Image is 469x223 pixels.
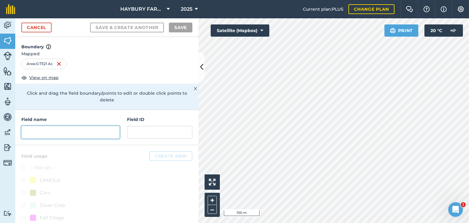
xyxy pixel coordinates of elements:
img: svg+xml;base64,PHN2ZyB4bWxucz0iaHR0cDovL3d3dy53My5vcmcvMjAwMC9zdmciIHdpZHRoPSI1NiIgaGVpZ2h0PSI2MC... [3,82,12,91]
h4: Boundary [15,37,198,50]
img: fieldmargin Logo [6,4,15,14]
img: svg+xml;base64,PD94bWwgdmVyc2lvbj0iMS4wIiBlbmNvZGluZz0idXRmLTgiPz4KPCEtLSBHZW5lcmF0b3I6IEFkb2JlIE... [3,21,12,30]
img: svg+xml;base64,PHN2ZyB4bWxucz0iaHR0cDovL3d3dy53My5vcmcvMjAwMC9zdmciIHdpZHRoPSIxNiIgaGVpZ2h0PSIyNC... [56,60,61,68]
button: 20 °C [424,24,463,37]
img: svg+xml;base64,PHN2ZyB4bWxucz0iaHR0cDovL3d3dy53My5vcmcvMjAwMC9zdmciIHdpZHRoPSIxNyIgaGVpZ2h0PSIxNy... [46,43,51,50]
span: HAYBURY FARMS INC [120,5,164,13]
button: Save & Create Another [90,23,164,32]
img: svg+xml;base64,PHN2ZyB4bWxucz0iaHR0cDovL3d3dy53My5vcmcvMjAwMC9zdmciIHdpZHRoPSIxOSIgaGVpZ2h0PSIyNC... [390,27,396,34]
img: svg+xml;base64,PHN2ZyB4bWxucz0iaHR0cDovL3d3dy53My5vcmcvMjAwMC9zdmciIHdpZHRoPSIxNyIgaGVpZ2h0PSIxNy... [441,5,447,13]
span: Current plan : PLUS [303,6,344,13]
img: svg+xml;base64,PD94bWwgdmVyc2lvbj0iMS4wIiBlbmNvZGluZz0idXRmLTgiPz4KPCEtLSBHZW5lcmF0b3I6IEFkb2JlIE... [447,24,459,37]
button: + [208,196,217,205]
img: svg+xml;base64,PHN2ZyB4bWxucz0iaHR0cDovL3d3dy53My5vcmcvMjAwMC9zdmciIHdpZHRoPSI1NiIgaGVpZ2h0PSI2MC... [3,67,12,76]
img: A cog icon [457,6,464,12]
img: svg+xml;base64,PD94bWwgdmVyc2lvbj0iMS4wIiBlbmNvZGluZz0idXRmLTgiPz4KPCEtLSBHZW5lcmF0b3I6IEFkb2JlIE... [3,143,12,152]
button: View on map [21,74,59,81]
img: svg+xml;base64,PD94bWwgdmVyc2lvbj0iMS4wIiBlbmNvZGluZz0idXRmLTgiPz4KPCEtLSBHZW5lcmF0b3I6IEFkb2JlIE... [3,210,12,216]
button: – [208,205,217,214]
span: Mapped [15,50,198,57]
img: svg+xml;base64,PHN2ZyB4bWxucz0iaHR0cDovL3d3dy53My5vcmcvMjAwMC9zdmciIHdpZHRoPSI1NiIgaGVpZ2h0PSI2MC... [3,36,12,45]
div: Area : 0.7321 Ac [21,59,67,69]
span: 2025 [181,5,192,13]
img: svg+xml;base64,PD94bWwgdmVyc2lvbj0iMS4wIiBlbmNvZGluZz0idXRmLTgiPz4KPCEtLSBHZW5lcmF0b3I6IEFkb2JlIE... [3,159,12,167]
span: 20 ° C [431,24,442,37]
img: Two speech bubbles overlapping with the left bubble in the forefront [406,6,413,12]
button: Print [384,24,419,37]
img: svg+xml;base64,PHN2ZyB4bWxucz0iaHR0cDovL3d3dy53My5vcmcvMjAwMC9zdmciIHdpZHRoPSIyMiIgaGVpZ2h0PSIzMC... [194,85,197,92]
iframe: Intercom live chat [448,202,463,217]
h4: Field ID [127,116,192,123]
img: svg+xml;base64,PD94bWwgdmVyc2lvbj0iMS4wIiBlbmNvZGluZz0idXRmLTgiPz4KPCEtLSBHZW5lcmF0b3I6IEFkb2JlIE... [3,128,12,137]
button: Save [169,23,192,32]
h4: Field name [21,116,120,123]
span: 1 [461,202,466,207]
a: Change plan [348,4,394,14]
img: svg+xml;base64,PD94bWwgdmVyc2lvbj0iMS4wIiBlbmNvZGluZz0idXRmLTgiPz4KPCEtLSBHZW5lcmF0b3I6IEFkb2JlIE... [3,97,12,106]
p: Click and drag the field boundary/points to edit or double click points to delete [21,90,192,104]
span: View on map [29,74,59,81]
img: Four arrows, one pointing top left, one top right, one bottom right and the last bottom left [209,179,216,185]
img: svg+xml;base64,PHN2ZyB4bWxucz0iaHR0cDovL3d3dy53My5vcmcvMjAwMC9zdmciIHdpZHRoPSIxOCIgaGVpZ2h0PSIyNC... [21,74,27,81]
a: Cancel [21,23,52,32]
img: svg+xml;base64,PD94bWwgdmVyc2lvbj0iMS4wIiBlbmNvZGluZz0idXRmLTgiPz4KPCEtLSBHZW5lcmF0b3I6IEFkb2JlIE... [3,52,12,60]
img: svg+xml;base64,PD94bWwgdmVyc2lvbj0iMS4wIiBlbmNvZGluZz0idXRmLTgiPz4KPCEtLSBHZW5lcmF0b3I6IEFkb2JlIE... [3,112,12,122]
button: Satellite (Mapbox) [211,24,269,37]
img: A question mark icon [423,6,430,12]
